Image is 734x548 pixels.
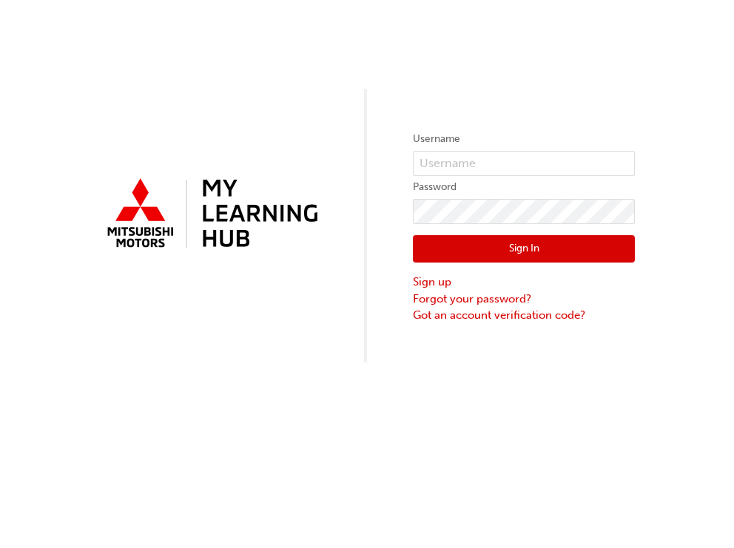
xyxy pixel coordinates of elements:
[413,151,635,176] input: Username
[413,235,635,263] button: Sign In
[99,172,321,257] img: mmal
[413,291,635,308] a: Forgot your password?
[413,307,635,324] a: Got an account verification code?
[413,178,635,196] label: Password
[413,274,635,291] a: Sign up
[413,130,635,148] label: Username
